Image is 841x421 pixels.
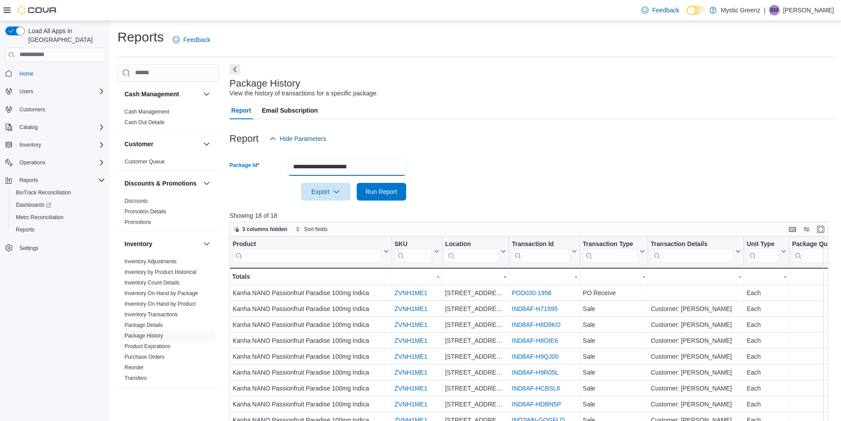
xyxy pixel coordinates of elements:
span: Inventory [19,141,41,148]
span: Inventory Transactions [124,311,178,318]
img: Cova [18,6,57,15]
div: - [394,271,439,282]
a: Package History [124,333,163,339]
div: Sale [583,367,645,378]
a: IND8AF-H9R05L [512,369,558,376]
button: Customers [2,103,109,116]
div: Customer: [PERSON_NAME] [651,303,741,314]
div: Kanha NANO Passionfruit Paradise 100mg Indica [233,319,389,330]
div: Sale [583,319,645,330]
div: Brooke Melton [769,5,780,15]
span: Hide Parameters [280,134,326,143]
div: - [651,271,741,282]
button: Inventory [124,239,200,248]
h3: Package History [230,78,300,89]
h3: Customer [124,140,153,148]
div: [STREET_ADDRESS] [445,335,506,346]
span: Reports [19,177,38,184]
button: Display options [801,224,812,235]
a: Inventory On Hand by Package [124,290,198,296]
span: Cash Management [124,108,169,115]
button: Metrc Reconciliation [9,211,109,224]
button: Export [301,183,351,201]
a: BioTrack Reconciliation [12,187,75,198]
span: Users [19,88,33,95]
a: ZVNH1ME1 [394,385,427,392]
span: Dashboards [16,201,51,209]
div: Customer: [PERSON_NAME] [651,399,741,410]
h1: Reports [117,28,164,46]
button: Cash Management [201,89,212,99]
div: Transaction Type [583,240,638,262]
a: Promotions [124,219,151,225]
button: Inventory [201,239,212,249]
button: Operations [2,156,109,169]
span: Catalog [16,122,105,133]
button: Run Report [357,183,406,201]
span: Promotions [124,219,151,226]
button: Reports [2,174,109,186]
div: Sale [583,399,645,410]
span: Sort fields [304,226,328,233]
label: Package Id [230,162,259,169]
div: View the history of transactions for a specific package. [230,89,378,98]
button: Reports [16,175,41,186]
nav: Complex example [5,64,105,277]
div: SKU URL [394,240,432,262]
span: Promotion Details [124,208,166,215]
div: [STREET_ADDRESS] [445,399,506,410]
div: [STREET_ADDRESS] [445,319,506,330]
div: Kanha NANO Passionfruit Paradise 100mg Indica [233,303,389,314]
button: Customer [124,140,200,148]
a: ZVNH1ME1 [394,353,427,360]
a: ZVNH1ME1 [394,337,427,344]
a: Inventory Transactions [124,311,178,318]
span: Inventory On Hand by Package [124,290,198,297]
a: IND8AF-H8OIE6 [512,337,558,344]
span: Operations [19,159,45,166]
a: Promotion Details [124,209,166,215]
div: Cash Management [117,106,219,131]
span: Inventory On Hand by Product [124,300,196,307]
button: Unit Type [747,240,786,262]
button: Settings [2,241,109,254]
a: Inventory On Hand by Product [124,301,196,307]
a: ZVNH1ME1 [394,289,427,296]
div: Kanha NANO Passionfruit Paradise 100mg Indica [233,367,389,378]
span: Settings [16,242,105,253]
button: Inventory [16,140,45,150]
a: Feedback [638,1,683,19]
span: Feedback [652,6,679,15]
div: Kanha NANO Passionfruit Paradise 100mg Indica [233,335,389,346]
button: Operations [16,157,49,168]
button: Cash Management [124,90,200,99]
a: IND8AF-HCBSL6 [512,385,560,392]
div: Location [445,240,499,248]
a: ZVNH1ME1 [394,321,427,328]
span: Settings [19,245,38,252]
div: Unit Type [747,240,779,248]
div: Discounts & Promotions [117,196,219,231]
h3: Cash Management [124,90,179,99]
span: Reports [12,224,105,235]
a: IND8AF-H8D8KO [512,321,560,328]
a: IND8AF-HDBN5P [512,401,561,408]
div: Customer: [PERSON_NAME] [651,351,741,362]
button: Transaction Details [651,240,741,262]
button: Discounts & Promotions [201,178,212,189]
a: Purchase Orders [124,354,165,360]
span: Package History [124,332,163,339]
a: ZVNH1ME1 [394,401,427,408]
a: Customer Queue [124,159,165,165]
div: Kanha NANO Passionfruit Paradise 100mg Indica [233,383,389,394]
h3: Discounts & Promotions [124,179,196,188]
p: | [764,5,766,15]
div: Customer: [PERSON_NAME] [651,335,741,346]
span: Inventory [16,140,105,150]
span: Feedback [183,35,210,44]
button: Product [233,240,389,262]
span: Email Subscription [262,102,318,119]
span: Report [231,102,251,119]
a: Customers [16,104,49,115]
